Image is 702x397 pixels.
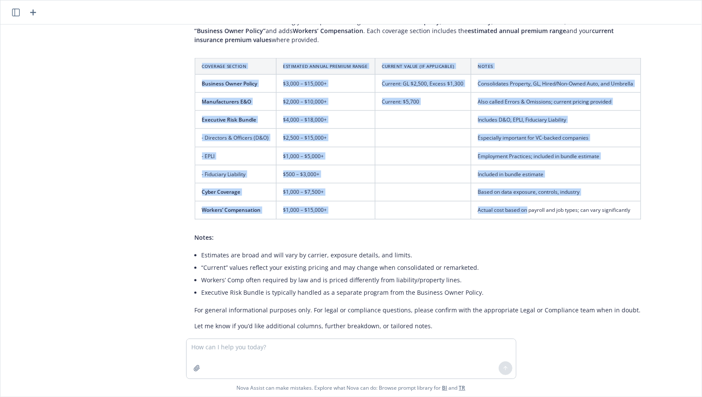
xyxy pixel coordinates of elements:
[202,249,641,262] li: Estimates are broad and will vary by carrier, exposure details, and limits.
[202,262,641,274] li: “Current” values reflect your existing pricing and may change when consolidated or remarketed.
[195,306,641,315] p: For general informational purposes only. For legal or compliance questions, please confirm with t...
[276,58,375,74] th: Estimated Annual Premium Range
[202,274,641,287] li: Workers’ Comp often required by law and is priced differently from liability/property lines.
[195,165,276,183] td: - Fiduciary Liability
[442,384,448,391] a: BI
[276,183,375,201] td: $1,000 – $7,500+
[195,129,276,147] td: - Directors & Officers (D&O)
[276,129,375,147] td: $2,500 – $15,000+
[195,17,641,44] p: Here is a combined table reflecting your requested changes. It and adds . Each coverage section i...
[202,116,257,123] span: Executive Risk Bundle
[459,384,466,391] a: TR
[202,207,261,214] span: Workers’ Compensation
[202,98,251,105] span: Manufacturers E&O
[375,75,471,93] td: Current: GL $2,500, Excess $1,300
[276,93,375,111] td: $2,000 – $10,000+
[375,58,471,74] th: Current Value (if applicable)
[471,201,641,219] td: Actual cost based on payroll and job types; can vary significantly
[195,322,641,331] p: Let me know if you’d like additional columns, further breakdown, or tailored notes.
[202,189,241,196] span: Cyber Coverage
[195,27,614,44] span: current insurance premium values
[276,201,375,219] td: $1,000 – $15,000+
[276,111,375,129] td: $4,000 – $18,000+
[468,27,567,35] span: estimated annual premium range
[471,183,641,201] td: Based on data exposure, controls, industry
[195,58,276,74] th: Coverage Section
[202,287,641,299] li: Executive Risk Bundle is typically handled as a separate program from the Business Owner Policy.
[195,234,214,242] span: Notes:
[276,75,375,93] td: $3,000 – $15,000+
[471,165,641,183] td: Included in bundle estimate
[471,147,641,165] td: Employment Practices; included in bundle estimate
[375,93,471,111] td: Current: $5,700
[471,93,641,111] td: Also called Errors & Omissions; current pricing provided
[471,75,641,93] td: Consolidates Property, GL, Hired/Non-Owned Auto, and Umbrella
[293,27,364,35] span: Workers’ Compensation
[195,18,622,35] span: consolidates Property, General Liability, Hired/Non-Owned Auto, and Umbrella into “Business Owner...
[471,58,641,74] th: Notes
[202,80,258,87] span: Business Owner Policy
[471,111,641,129] td: Includes D&O, EPLI, Fiduciary Liability
[276,165,375,183] td: $500 – $3,000+
[471,129,641,147] td: Especially important for VC-backed companies
[4,379,698,397] span: Nova Assist can make mistakes. Explore what Nova can do: Browse prompt library for and
[195,147,276,165] td: - EPLI
[276,147,375,165] td: $1,000 – $5,000+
